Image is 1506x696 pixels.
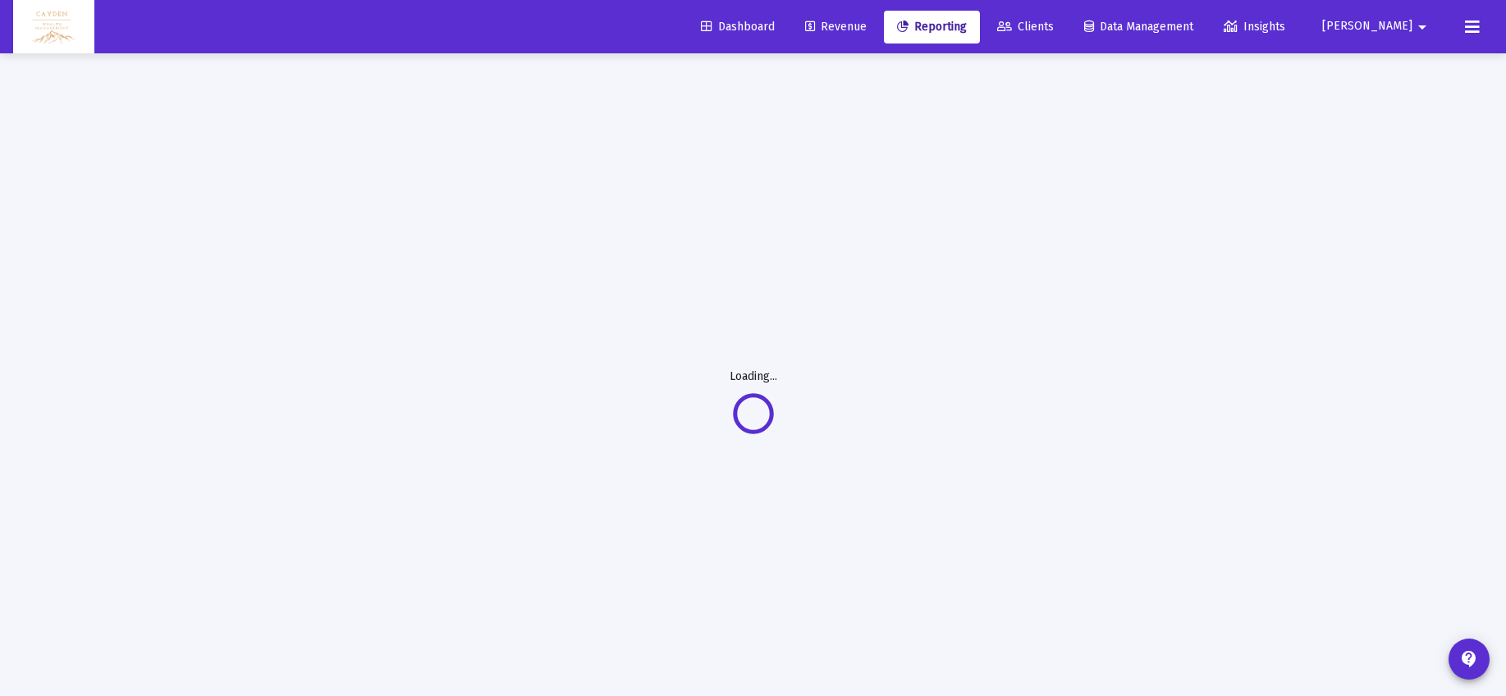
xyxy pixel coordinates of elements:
a: Revenue [792,11,880,43]
span: Data Management [1084,20,1193,34]
a: Data Management [1071,11,1206,43]
img: Dashboard [25,11,82,43]
a: Dashboard [688,11,788,43]
a: Insights [1211,11,1298,43]
span: [PERSON_NAME] [1322,20,1412,34]
span: Clients [997,20,1054,34]
span: Revenue [805,20,867,34]
a: Reporting [884,11,980,43]
a: Clients [984,11,1067,43]
button: [PERSON_NAME] [1302,10,1452,43]
span: Insights [1224,20,1285,34]
span: Dashboard [701,20,775,34]
span: Reporting [897,20,967,34]
mat-icon: contact_support [1459,649,1479,669]
mat-icon: arrow_drop_down [1412,11,1432,43]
